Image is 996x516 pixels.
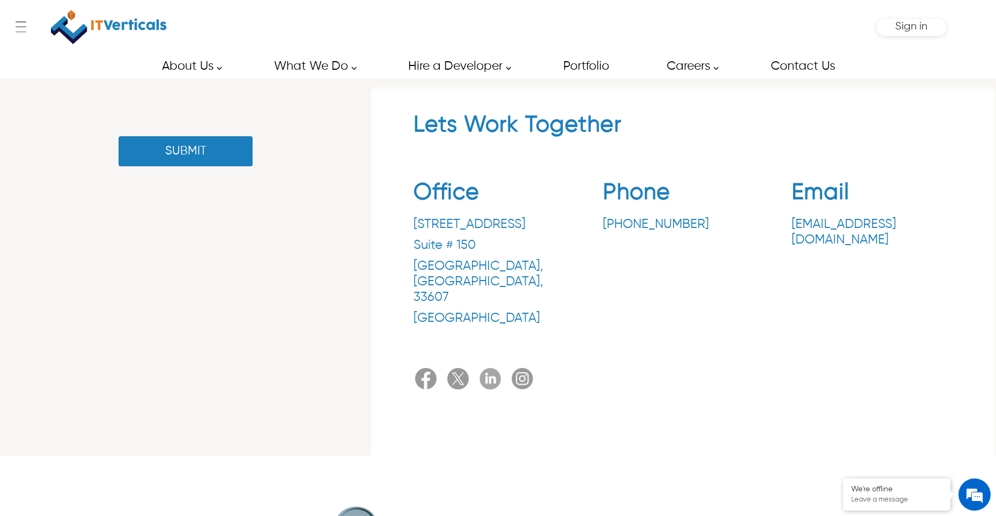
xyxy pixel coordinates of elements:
[51,5,167,49] img: IT Verticals Inc
[792,179,954,211] h2: Email
[603,179,765,211] h2: Phone
[479,368,501,389] img: Linkedin
[654,54,725,78] a: Careers
[551,54,621,78] a: Portfolio
[792,217,954,248] a: [EMAIL_ADDRESS][DOMAIN_NAME]
[415,368,437,389] img: Facebook
[895,21,927,32] span: Sign in
[262,54,363,78] a: What We Do
[414,179,576,211] h2: Office
[414,311,576,326] p: [GEOGRAPHIC_DATA]
[479,368,512,393] a: Linkedin
[414,238,576,253] p: Suite # 150
[414,112,954,144] h2: Lets Work Together
[851,496,942,504] p: Leave a message
[851,485,942,494] div: We're offline
[414,259,576,305] p: [GEOGRAPHIC_DATA] , [GEOGRAPHIC_DATA] , 33607
[447,368,479,393] a: Twitter
[512,368,533,389] img: It Verticals Instagram
[895,24,927,31] a: Sign in
[758,54,846,78] a: Contact Us
[603,217,765,232] a: [PHONE_NUMBER]
[150,54,228,78] a: About Us
[119,136,253,166] button: Submit
[414,217,576,232] p: [STREET_ADDRESS]
[512,368,544,393] a: It Verticals Instagram
[396,54,517,78] a: Hire a Developer
[447,368,469,389] img: Twitter
[50,5,168,49] a: IT Verticals Inc
[415,368,447,393] a: Facebook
